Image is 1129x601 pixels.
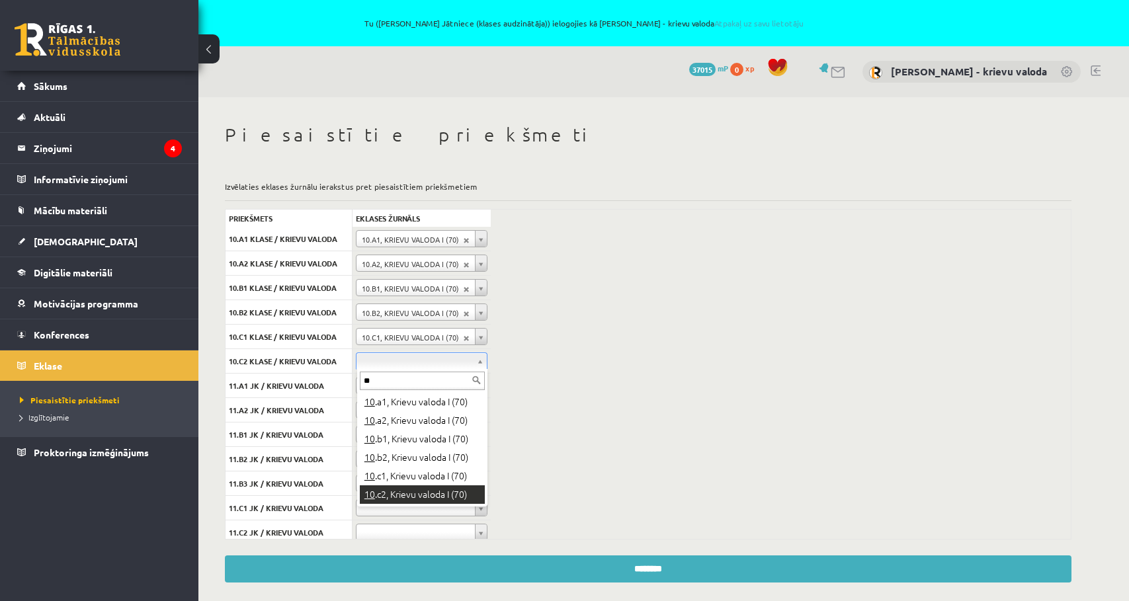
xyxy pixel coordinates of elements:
[360,411,485,430] div: .a2, Krievu valoda I (70)
[360,448,485,467] div: .b2, Krievu valoda I (70)
[364,432,375,445] span: 10
[364,487,375,501] span: 10
[364,413,375,426] span: 10
[364,469,375,482] span: 10
[360,485,485,504] div: .c2, Krievu valoda I (70)
[364,450,375,463] span: 10
[360,430,485,448] div: .b1, Krievu valoda I (70)
[360,393,485,411] div: .a1, Krievu valoda I (70)
[364,395,375,408] span: 10
[360,467,485,485] div: .c1, Krievu valoda I (70)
